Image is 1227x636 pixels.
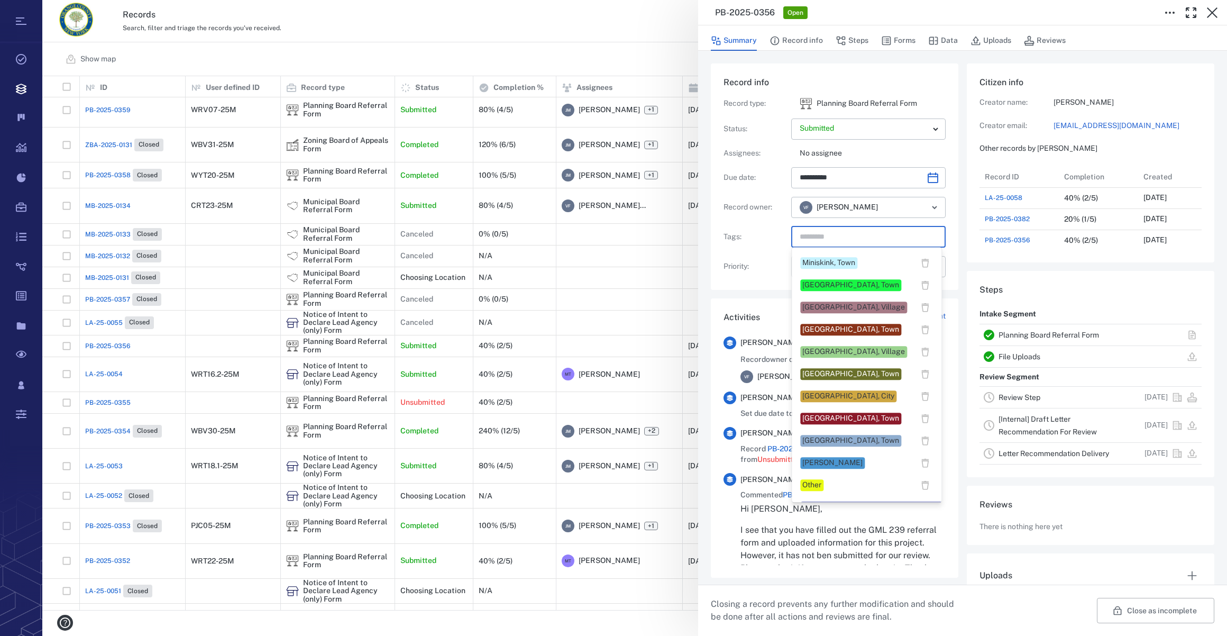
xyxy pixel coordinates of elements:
[802,391,894,402] div: [GEOGRAPHIC_DATA], City
[767,444,819,453] a: PB-2025-0356
[1180,2,1202,23] button: Toggle Fullscreen
[724,76,946,89] h6: Record info
[802,480,821,490] div: Other
[785,8,805,17] span: Open
[724,202,787,213] p: Record owner :
[724,148,787,159] p: Assignees :
[1059,166,1138,187] div: Completion
[770,31,823,51] button: Record info
[1064,194,1098,202] div: 40% (2/5)
[711,63,958,298] div: Record infoRecord type:icon Planning Board Referral FormPlanning Board Referral FormStatus:Assign...
[917,433,933,449] button: delete
[985,235,1030,245] a: PB-2025-0356
[740,524,946,587] p: I see that you have filled out the GML 239 referral form and uploaded information for this projec...
[1143,162,1172,192] div: Created
[967,486,1214,553] div: ReviewsThere is nothing here yet
[1054,121,1202,131] a: [EMAIL_ADDRESS][DOMAIN_NAME]
[724,311,760,324] h6: Activities
[922,167,944,188] button: Choose date, selected date is Nov 5, 2025
[917,277,933,293] button: delete
[800,201,812,214] div: V F
[757,455,802,464] span: Unsubmitted
[711,298,958,586] div: ActivitiesLeave comment[PERSON_NAME][DATE] 12:32PMRecordowner changed fromLALand Use AccounttoVF[...
[1143,214,1167,224] p: [DATE]
[917,477,933,493] button: delete
[724,172,787,183] p: Due date :
[783,490,835,499] a: PB-2025-0356
[817,202,878,213] span: [PERSON_NAME]
[1097,598,1214,623] button: Close as incomplete
[740,444,946,465] span: Record switched from to
[740,355,838,365] span: Record owner changed from
[740,475,802,485] span: [PERSON_NAME]
[740,408,818,419] span: Set due date to
[967,63,1214,271] div: Citizen infoCreator name:[PERSON_NAME]Creator email:[EMAIL_ADDRESS][DOMAIN_NAME]Other records by ...
[800,97,812,110] img: icon Planning Board Referral Form
[979,284,1202,296] h6: Steps
[985,193,1022,203] a: LA-25-0058
[917,411,933,426] button: delete
[757,371,819,382] span: [PERSON_NAME]
[1064,215,1096,223] div: 20% (1/5)
[979,368,1039,387] p: Review Segment
[999,415,1097,436] a: [Internal] Draft Letter Recommendation For Review
[1144,392,1168,403] p: [DATE]
[1143,235,1167,246] p: [DATE]
[979,143,1202,154] p: Other records by [PERSON_NAME]
[802,347,905,357] div: [GEOGRAPHIC_DATA], Village
[724,261,787,272] p: Priority :
[740,490,859,501] span: Commented record
[979,121,1054,131] p: Creator email:
[1054,97,1202,108] p: [PERSON_NAME]
[715,6,775,19] h3: PB-2025-0356
[928,31,958,51] button: Data
[979,498,1202,511] h6: Reviews
[740,503,946,515] p: Hi [PERSON_NAME],
[802,413,899,424] div: [GEOGRAPHIC_DATA], Town
[724,98,787,109] p: Record type :
[917,322,933,338] button: delete
[800,148,946,159] p: No assignee
[881,31,915,51] button: Forms
[979,166,1059,187] div: Record ID
[999,449,1109,458] a: Letter Recommendation Delivery
[927,200,942,215] button: Open
[800,123,929,134] p: Submitted
[802,435,899,446] div: [GEOGRAPHIC_DATA], Town
[917,255,933,271] button: delete
[740,393,802,403] span: [PERSON_NAME]
[999,393,1040,402] a: Review Step
[979,522,1063,532] p: There is nothing here yet
[836,31,868,51] button: Steps
[985,162,1019,192] div: Record ID
[1024,31,1066,51] button: Reviews
[711,598,963,623] p: Closing a record prevents any further modification and should be done after all actions and revie...
[999,331,1099,339] a: Planning Board Referral Form
[1138,166,1217,187] div: Created
[1064,162,1104,192] div: Completion
[1202,2,1223,23] button: Close
[1144,420,1168,431] p: [DATE]
[724,232,787,242] p: Tags :
[1159,2,1180,23] button: Toggle to Edit Boxes
[917,455,933,471] button: delete
[979,97,1054,108] p: Creator name:
[24,7,45,17] span: Help
[1144,448,1168,459] p: [DATE]
[802,302,905,313] div: [GEOGRAPHIC_DATA], Village
[1064,237,1098,244] div: 40% (2/5)
[970,31,1011,51] button: Uploads
[802,458,863,468] div: [PERSON_NAME]
[740,370,753,383] div: V F
[985,214,1030,224] a: PB-2025-0382
[802,369,899,379] div: [GEOGRAPHIC_DATA], Town
[711,31,757,51] button: Summary
[917,366,933,382] button: delete
[802,324,899,335] div: [GEOGRAPHIC_DATA], Town
[979,569,1012,582] h6: Uploads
